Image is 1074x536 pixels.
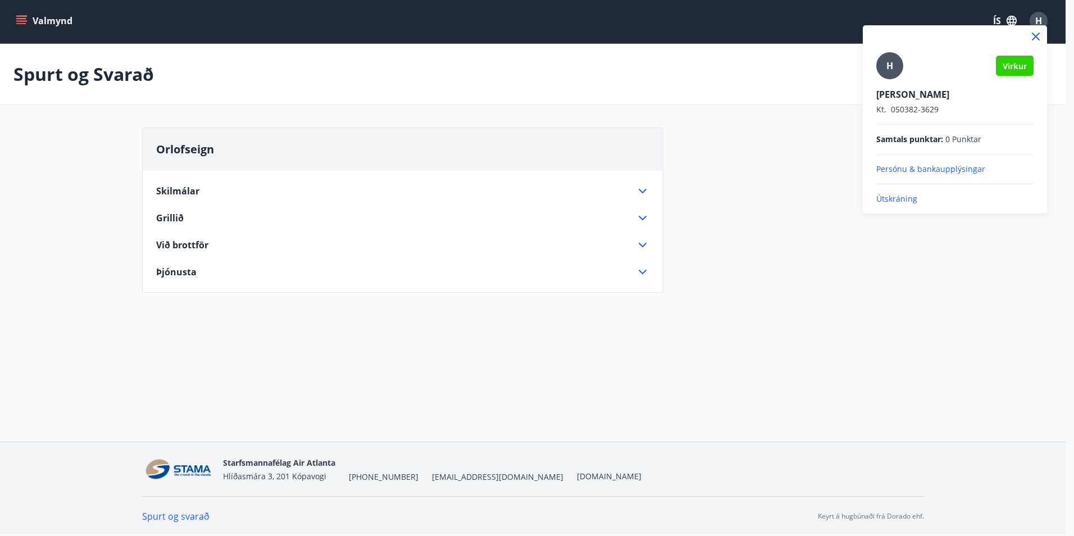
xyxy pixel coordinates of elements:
p: [PERSON_NAME] [876,88,1034,101]
span: Virkur [1003,61,1027,71]
span: Kt. [876,104,886,115]
span: Samtals punktar : [876,134,943,145]
span: 0 Punktar [945,134,981,145]
p: 050382-3629 [876,104,1034,115]
p: Persónu & bankaupplýsingar [876,163,1034,175]
span: H [886,60,893,72]
p: Útskráning [876,193,1034,205]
